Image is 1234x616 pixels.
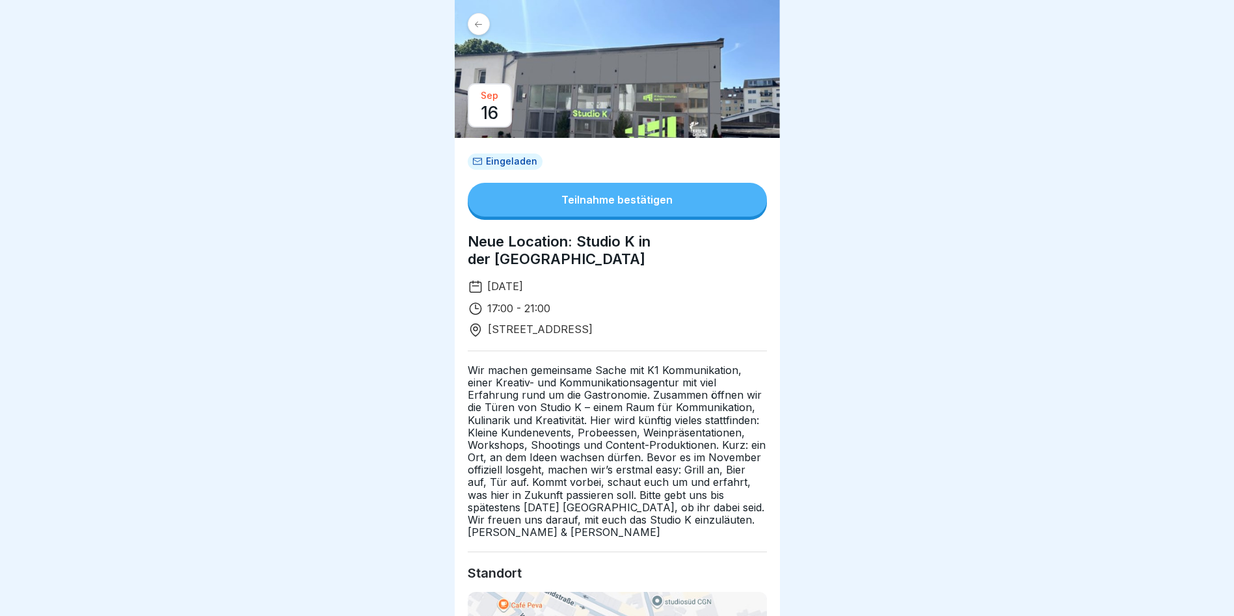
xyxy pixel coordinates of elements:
[487,280,767,293] p: [DATE]
[481,104,498,122] p: 16
[561,194,673,206] div: Teilnahme bestätigen
[487,302,767,315] p: 17:00 - 21:00
[481,89,498,102] p: Sep
[468,364,767,539] p: Wir machen gemeinsame Sache mit K1 Kommunikation, einer Kreativ- und Kommunikationsagentur mit vi...
[488,323,593,336] p: [STREET_ADDRESS]
[468,233,767,269] h1: Neue Location: Studio K in der [GEOGRAPHIC_DATA]
[468,154,543,170] div: Eingeladen
[468,565,767,582] h2: Standort
[468,183,767,217] button: Teilnahme bestätigen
